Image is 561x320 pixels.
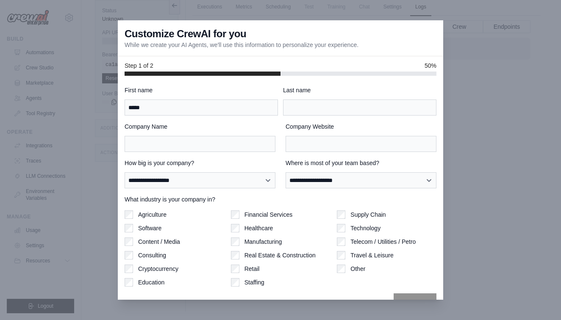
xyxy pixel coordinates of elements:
[350,265,365,273] label: Other
[244,237,282,246] label: Manufacturing
[244,265,260,273] label: Retail
[394,293,436,312] button: Next
[286,159,436,167] label: Where is most of your team based?
[138,265,178,273] label: Cryptocurrency
[350,224,380,232] label: Technology
[138,278,164,287] label: Education
[350,237,416,246] label: Telecom / Utilities / Petro
[283,86,436,94] label: Last name
[125,61,153,70] span: Step 1 of 2
[350,210,386,219] label: Supply Chain
[244,224,273,232] label: Healthcare
[425,61,436,70] span: 50%
[125,159,275,167] label: How big is your company?
[125,27,246,41] h3: Customize CrewAI for you
[125,86,278,94] label: First name
[244,251,316,259] label: Real Estate & Construction
[125,41,358,49] p: While we create your AI Agents, we'll use this information to personalize your experience.
[138,237,180,246] label: Content / Media
[286,122,436,131] label: Company Website
[125,195,436,204] label: What industry is your company in?
[244,278,264,287] label: Staffing
[138,210,167,219] label: Agriculture
[350,251,393,259] label: Travel & Leisure
[519,279,561,320] iframe: Chat Widget
[244,210,293,219] label: Financial Services
[125,122,275,131] label: Company Name
[138,224,161,232] label: Software
[138,251,166,259] label: Consulting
